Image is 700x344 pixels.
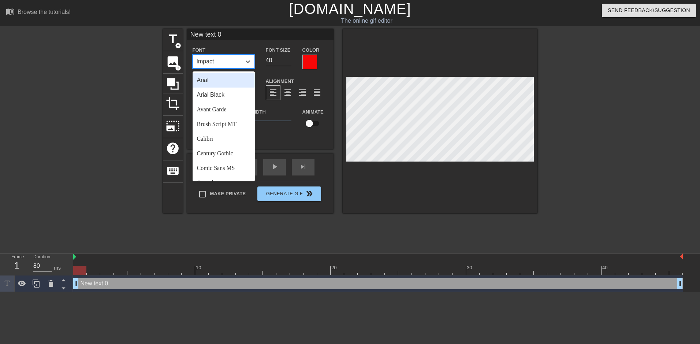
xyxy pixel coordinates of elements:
button: Send Feedback/Suggestion [602,4,696,17]
a: Browse the tutorials! [6,7,71,18]
span: skip_next [299,162,308,171]
span: Send Feedback/Suggestion [608,6,690,15]
span: photo_size_select_large [166,119,180,133]
div: Consolas [193,175,255,190]
div: Impact [197,57,214,66]
span: image [166,55,180,69]
label: Animate [302,108,324,116]
span: title [166,32,180,46]
span: double_arrow [305,189,314,198]
span: keyboard [166,164,180,178]
span: drag_handle [676,280,684,287]
span: drag_handle [72,280,79,287]
div: 40 [602,264,609,271]
a: [DOMAIN_NAME] [289,1,411,17]
span: Make Private [210,190,246,197]
span: play_arrow [270,162,279,171]
span: add_circle [175,65,181,71]
span: format_align_left [269,88,278,97]
label: Duration [33,255,50,259]
label: Font [193,47,205,54]
div: Arial [193,73,255,88]
div: Browse the tutorials! [18,9,71,15]
div: 1 [11,259,22,272]
div: 10 [196,264,202,271]
div: Brush Script MT [193,117,255,132]
div: 30 [467,264,473,271]
div: Comic Sans MS [193,161,255,175]
span: menu_book [6,7,15,16]
span: crop [166,97,180,111]
div: Arial Black [193,88,255,102]
span: format_align_right [298,88,307,97]
img: bound-end.png [680,254,683,259]
div: The online gif editor [237,16,496,25]
span: Generate Gif [260,189,318,198]
span: help [166,141,180,155]
label: Font Size [266,47,291,54]
span: format_align_justify [313,88,321,97]
span: format_align_center [283,88,292,97]
button: Generate Gif [257,186,321,201]
div: Calibri [193,132,255,146]
label: Alignment [266,78,294,85]
div: ms [54,264,61,272]
div: 20 [331,264,338,271]
div: Frame [6,254,28,275]
div: Century Gothic [193,146,255,161]
span: add_circle [175,42,181,49]
label: Color [302,47,320,54]
div: Avant Garde [193,102,255,117]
